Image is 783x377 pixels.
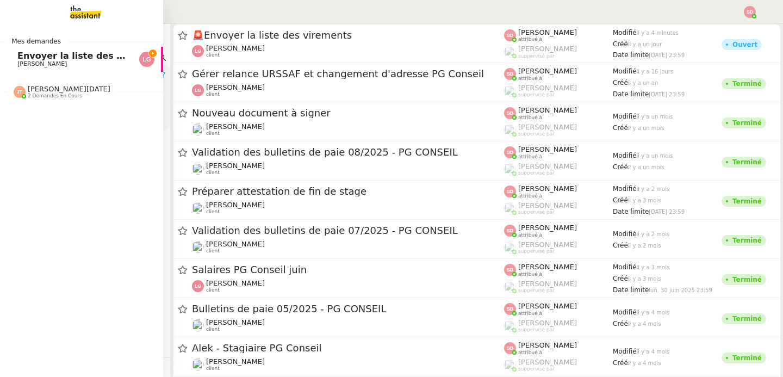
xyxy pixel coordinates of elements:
span: Validation des bulletins de paie 08/2025 - PG CONSEIL [192,147,504,157]
span: Créé [613,275,628,282]
span: Modifié [613,29,637,36]
span: [PERSON_NAME] [518,184,577,193]
span: [PERSON_NAME] [518,145,577,153]
app-user-label: attribué à [504,106,613,120]
span: [PERSON_NAME] [518,106,577,114]
app-user-label: attribué à [504,224,613,238]
img: svg [192,45,204,57]
img: svg [504,29,516,41]
span: [PERSON_NAME] [206,201,265,209]
span: client [206,326,220,332]
span: [PERSON_NAME] [518,263,577,271]
span: client [206,248,220,254]
span: client [206,170,220,176]
span: [PERSON_NAME] [206,162,265,170]
span: il y a 4 mois [637,310,670,316]
span: Validation des bulletins de paie 07/2025 - PG CONSEIL [192,226,504,236]
app-user-detailed-label: client [192,162,504,176]
span: Modifié [613,230,637,238]
span: Modifié [613,308,637,316]
span: [PERSON_NAME] [518,302,577,310]
span: suppervisé par [518,366,555,372]
span: Bulletins de paie 05/2025 - PG CONSEIL [192,304,504,314]
app-user-label: attribué à [504,28,613,42]
img: svg [504,146,516,158]
app-user-label: attribué à [504,302,613,316]
span: il y a 3 mois [637,264,670,270]
app-user-detailed-label: client [192,201,504,215]
span: [PERSON_NAME] [518,28,577,36]
app-user-detailed-label: client [192,44,504,58]
img: users%2FoFdbodQ3TgNoWt9kP3GXAs5oaCq1%2Favatar%2Fprofile-pic.png [504,202,516,214]
span: Créé [613,320,628,327]
app-user-label: attribué à [504,341,613,355]
app-user-label: suppervisé par [504,84,613,98]
img: svg [504,107,516,119]
span: [PERSON_NAME] [17,60,67,67]
span: Modifié [613,348,637,355]
span: Créé [613,196,628,204]
img: svg [504,264,516,276]
span: [PERSON_NAME] [518,123,577,131]
span: attribué à [518,193,542,199]
span: Créé [613,79,628,86]
img: users%2FoFdbodQ3TgNoWt9kP3GXAs5oaCq1%2Favatar%2Fprofile-pic.png [504,242,516,254]
span: Créé [613,242,628,249]
span: Date limite [613,208,649,215]
span: il y a 4 mois [628,321,661,327]
span: attribué à [518,311,542,317]
span: attribué à [518,36,542,42]
span: client [206,91,220,97]
img: svg [504,186,516,197]
span: client [206,209,220,215]
img: svg [504,225,516,237]
span: Envoyer la liste des virements [17,51,166,61]
div: Terminé [732,276,762,283]
span: client [206,287,220,293]
span: il y a 16 jours [637,69,674,75]
app-user-label: suppervisé par [504,201,613,215]
app-user-label: attribué à [504,145,613,159]
span: [PERSON_NAME] [518,45,577,53]
span: il y a 2 mois [628,243,661,249]
span: [DATE] 23:59 [649,91,685,97]
span: [PERSON_NAME] [518,358,577,366]
span: il y a 3 mois [628,197,661,203]
span: suppervisé par [518,53,555,59]
span: [PERSON_NAME] [206,83,265,91]
span: il y a 2 mois [637,186,670,192]
img: users%2FoFdbodQ3TgNoWt9kP3GXAs5oaCq1%2Favatar%2Fprofile-pic.png [504,281,516,293]
img: users%2FoFdbodQ3TgNoWt9kP3GXAs5oaCq1%2Favatar%2Fprofile-pic.png [504,163,516,175]
span: attribué à [518,115,542,121]
span: il y a un jour [628,41,662,47]
span: attribué à [518,76,542,82]
span: il y a un mois [628,164,664,170]
span: [PERSON_NAME] [518,162,577,170]
img: users%2FlTfsyV2F6qPWZMLkCFFmx0QkZeu2%2Favatar%2FChatGPT%20Image%201%20aou%CC%82t%202025%2C%2011_0... [192,123,204,135]
span: Date limite [613,51,649,59]
span: Gérer relance URSSAF et changement d'adresse PG Conseil [192,69,504,79]
div: Terminé [732,120,762,126]
span: Créé [613,124,628,132]
span: [PERSON_NAME] [518,67,577,75]
span: il y a 4 mois [628,360,661,366]
span: Modifié [613,113,637,120]
span: il y a 2 mois [637,231,670,237]
span: [PERSON_NAME] [518,319,577,327]
img: svg [504,303,516,315]
span: [DATE] 23:59 [649,52,685,58]
span: Modifié [613,185,637,193]
app-user-label: suppervisé par [504,123,613,137]
span: il y a un mois [628,125,664,131]
span: Créé [613,359,628,367]
span: [PERSON_NAME] [206,318,265,326]
span: Mes demandes [5,36,67,47]
app-user-detailed-label: client [192,122,504,137]
span: il y a un an [628,80,658,86]
img: svg [139,52,154,67]
span: [PERSON_NAME] [206,357,265,366]
span: suppervisé par [518,249,555,255]
span: Date limite [613,286,649,294]
span: [PERSON_NAME] [206,279,265,287]
app-user-label: suppervisé par [504,358,613,372]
